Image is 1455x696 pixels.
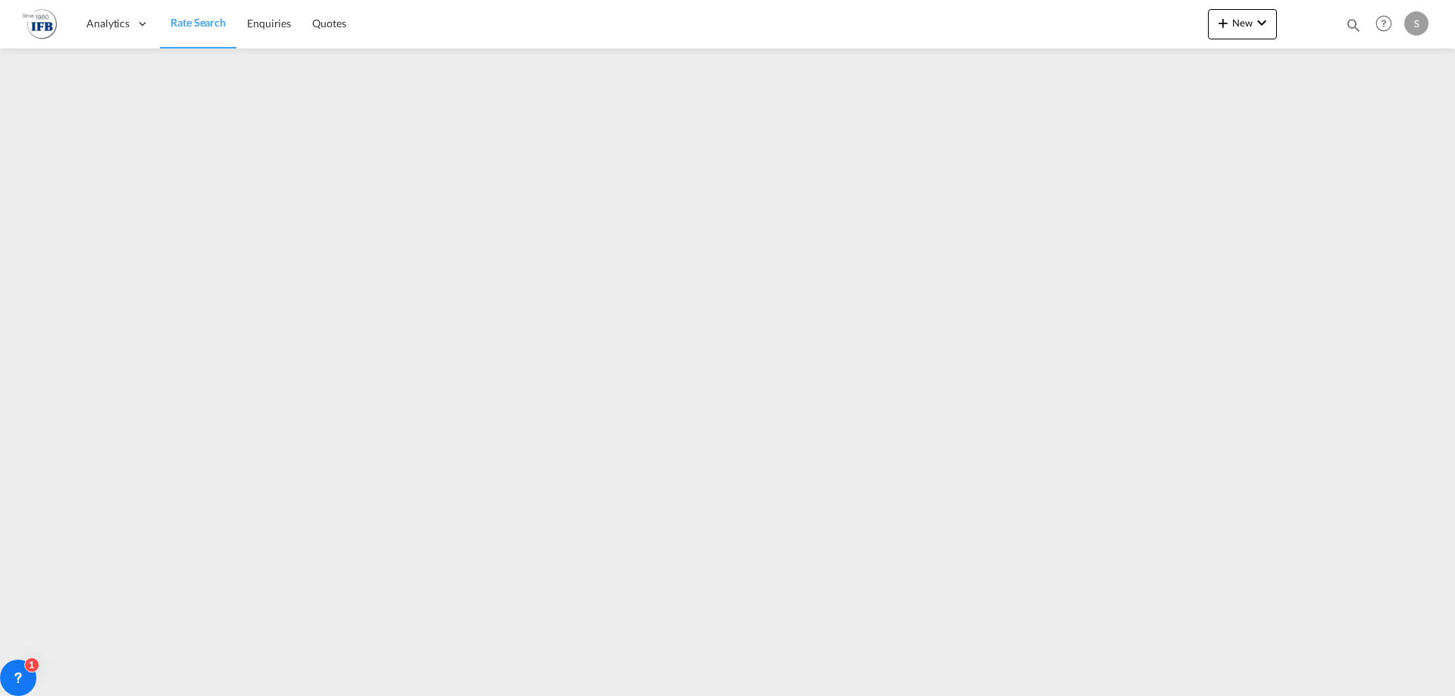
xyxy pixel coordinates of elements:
[247,17,291,30] span: Enquiries
[312,17,346,30] span: Quotes
[1404,11,1428,36] div: S
[23,7,57,41] img: de31bbe0256b11eebba44b54815f083d.png
[1208,9,1277,39] button: icon-plus 400-fgNewicon-chevron-down
[1214,17,1271,29] span: New
[1345,17,1362,33] md-icon: icon-magnify
[1253,14,1271,32] md-icon: icon-chevron-down
[1345,17,1362,39] div: icon-magnify
[171,16,226,29] span: Rate Search
[86,16,130,31] span: Analytics
[1371,11,1397,36] span: Help
[1214,14,1232,32] md-icon: icon-plus 400-fg
[1371,11,1404,38] div: Help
